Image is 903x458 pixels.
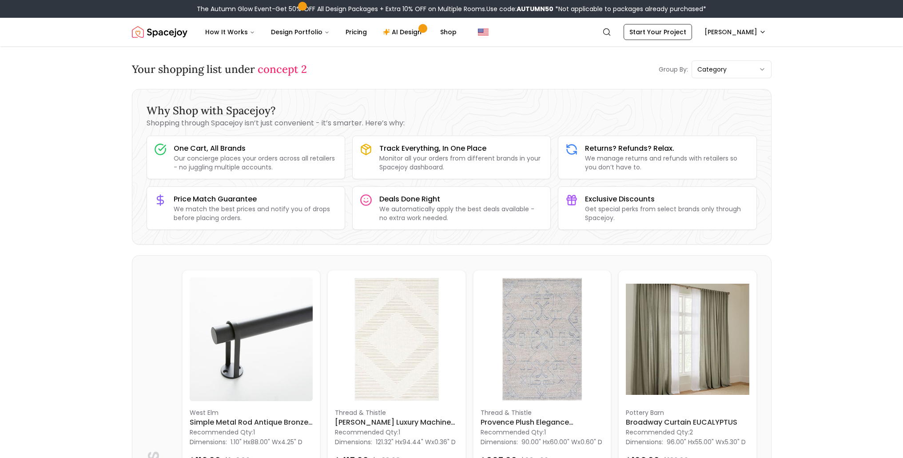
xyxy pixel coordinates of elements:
[585,154,749,172] p: We manage returns and refunds with retailers so you don’t have to.
[481,437,518,447] p: Dimensions:
[521,438,547,446] span: 90.00" H
[231,438,247,446] span: 1.10" H
[190,417,313,428] h6: Simple Metal Rod Antique Bronze 48"-88''
[585,143,749,154] h3: Returns? Refunds? Relax.
[624,24,692,40] a: Start Your Project
[481,277,604,401] img: Provence Plush Elegance Handcrafted Area Rug 5' x 7'6" image
[376,438,399,446] span: 121.32" H
[553,4,706,13] span: *Not applicable to packages already purchased*
[550,438,577,446] span: 60.00" W
[147,118,757,129] p: Shopping through Spacejoy isn’t just convenient - it’s smarter. Here’s why:
[147,104,757,118] h3: Why Shop with Spacejoy?
[174,143,338,154] h3: One Cart, All Brands
[478,27,489,37] img: United States
[667,438,692,446] span: 96.00" H
[379,143,543,154] h3: Track Everything, In One Place
[376,23,431,41] a: AI Design
[379,205,543,222] p: We automatically apply the best deals available - no extra work needed.
[402,438,431,446] span: 94.44" W
[626,417,749,428] h6: Broadway Curtain EUCALYPTUS
[190,277,313,401] img: Simple Metal Rod Antique Bronze 48"-88'' image
[132,62,307,76] h3: Your shopping list under
[626,428,749,437] p: Recommended Qty: 2
[335,428,458,437] p: Recommended Qty: 1
[585,205,749,222] p: Get special perks from select brands only through Spacejoy.
[132,18,772,46] nav: Global
[198,23,464,41] nav: Main
[231,438,302,446] p: x x
[281,438,302,446] span: 4.25" D
[481,417,604,428] h6: Provence Plush Elegance Handcrafted Area Rug 5' x 7'6"
[517,4,553,13] b: AUTUMN50
[132,23,187,41] a: Spacejoy
[258,62,307,76] span: concept 2
[379,194,543,205] h3: Deals Done Right
[433,23,464,41] a: Shop
[335,277,458,401] img: Lyna Loomed Luxury Machine Woven Rug 7'10" x 10'1" image
[667,438,746,446] p: x x
[626,408,749,417] p: Pottery Barn
[434,438,456,446] span: 0.36" D
[486,4,553,13] span: Use code:
[699,24,772,40] button: [PERSON_NAME]
[264,23,337,41] button: Design Portfolio
[190,437,227,447] p: Dimensions:
[132,23,187,41] img: Spacejoy Logo
[338,23,374,41] a: Pricing
[190,428,313,437] p: Recommended Qty: 1
[725,438,746,446] span: 5.30" D
[581,438,602,446] span: 0.60" D
[174,194,338,205] h3: Price Match Guarantee
[481,428,604,437] p: Recommended Qty: 1
[197,4,706,13] div: The Autumn Glow Event-Get 50% OFF All Design Packages + Extra 10% OFF on Multiple Rooms.
[251,438,278,446] span: 88.00" W
[695,438,722,446] span: 55.00" W
[335,408,458,417] p: Thread & Thistle
[626,437,663,447] p: Dimensions:
[335,437,372,447] p: Dimensions:
[379,154,543,172] p: Monitor all your orders from different brands in your Spacejoy dashboard.
[376,438,456,446] p: x x
[626,277,749,401] img: Broadway Curtain EUCALYPTUS image
[521,438,602,446] p: x x
[659,65,688,74] p: Group By:
[481,408,604,417] p: Thread & Thistle
[174,154,338,172] p: Our concierge places your orders across all retailers - no juggling multiple accounts.
[174,205,338,222] p: We match the best prices and notify you of drops before placing orders.
[585,194,749,205] h3: Exclusive Discounts
[198,23,262,41] button: How It Works
[190,408,313,417] p: West Elm
[335,417,458,428] h6: [PERSON_NAME] Luxury Machine Woven Rug 7'10" x 10'1"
